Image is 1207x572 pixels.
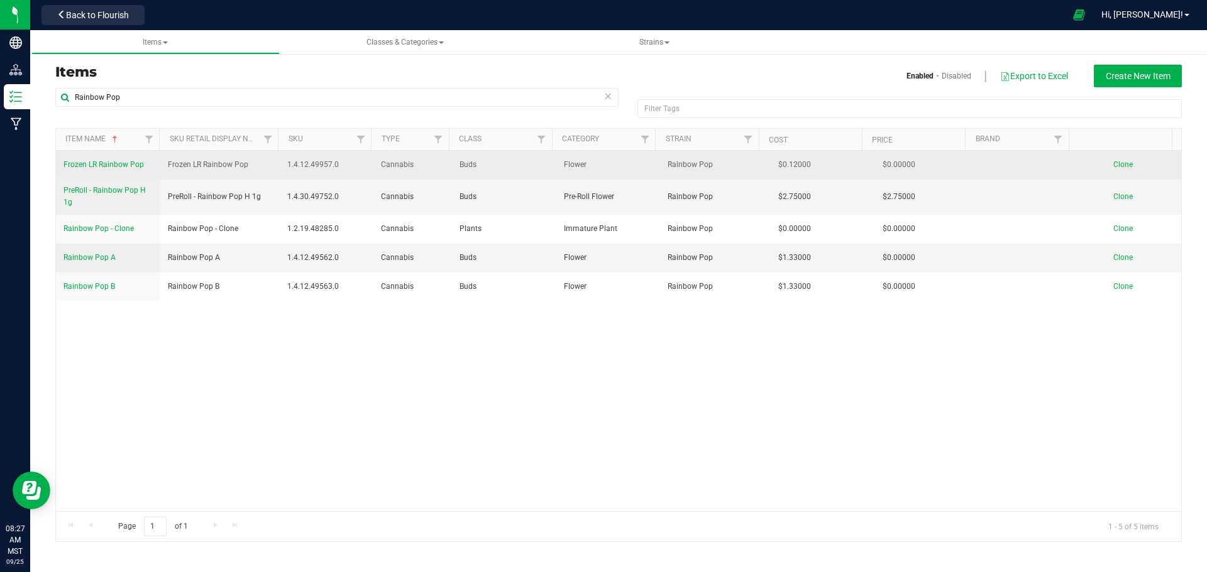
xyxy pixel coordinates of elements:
[1113,282,1145,291] a: Clone
[381,281,444,293] span: Cannabis
[63,281,115,293] a: Rainbow Pop B
[9,63,22,76] inline-svg: Distribution
[460,252,549,264] span: Buds
[168,223,238,235] span: Rainbow Pop - Clone
[562,134,599,143] a: Category
[772,249,817,267] span: $1.33000
[65,134,120,143] a: Item Name
[382,134,400,143] a: Type
[168,191,261,203] span: PreRoll - Rainbow Pop H 1g
[63,252,116,264] a: Rainbow Pop A
[63,185,153,208] a: PreRoll - Rainbow Pop H 1g
[772,188,817,206] span: $2.75000
[666,134,692,143] a: Strain
[1000,65,1069,87] button: Export to Excel
[1098,517,1169,536] span: 1 - 5 of 5 items
[63,253,116,262] span: Rainbow Pop A
[769,136,788,144] a: Cost
[976,134,1000,143] a: Brand
[1113,160,1145,169] a: Clone
[1047,129,1068,150] a: Filter
[772,220,817,238] span: $0.00000
[63,224,134,233] span: Rainbow Pop - Clone
[381,191,444,203] span: Cannabis
[1113,224,1145,233] a: Clone
[170,134,264,143] a: Sku Retail Display Name
[460,223,549,235] span: Plants
[634,129,655,150] a: Filter
[1113,253,1145,262] a: Clone
[1106,71,1171,81] span: Create New Item
[1113,160,1133,169] span: Clone
[381,159,444,171] span: Cannabis
[55,65,609,80] h3: Items
[459,134,482,143] a: Class
[668,159,757,171] span: Rainbow Pop
[872,136,893,144] a: Price
[168,252,220,264] span: Rainbow Pop A
[564,223,653,235] span: Immature Plant
[1113,192,1145,201] a: Clone
[907,70,934,82] a: Enabled
[772,278,817,296] span: $1.33000
[639,38,670,46] span: Strains
[603,88,612,104] span: Clear
[63,160,144,169] span: Frozen LR Rainbow Pop
[289,134,303,143] a: SKU
[9,90,22,103] inline-svg: Inventory
[287,191,366,203] span: 1.4.30.49752.0
[876,156,922,174] span: $0.00000
[1113,192,1133,201] span: Clone
[63,159,144,171] a: Frozen LR Rainbow Pop
[9,117,22,130] inline-svg: Manufacturing
[287,252,366,264] span: 1.4.12.49562.0
[138,129,159,150] a: Filter
[287,159,366,171] span: 1.4.12.49957.0
[876,220,922,238] span: $0.00000
[350,129,371,150] a: Filter
[13,472,50,509] iframe: Resource center
[668,252,757,264] span: Rainbow Pop
[63,186,146,207] span: PreRoll - Rainbow Pop H 1g
[1113,253,1133,262] span: Clone
[143,38,168,46] span: Items
[564,191,653,203] span: Pre-Roll Flower
[668,281,757,293] span: Rainbow Pop
[168,281,219,293] span: Rainbow Pop B
[41,5,145,25] button: Back to Flourish
[1094,65,1182,87] button: Create New Item
[876,188,922,206] span: $2.75000
[668,191,757,203] span: Rainbow Pop
[772,156,817,174] span: $0.12000
[381,223,444,235] span: Cannabis
[531,129,552,150] a: Filter
[6,557,25,566] p: 09/25
[427,129,448,150] a: Filter
[144,517,167,536] input: 1
[1113,224,1133,233] span: Clone
[460,281,549,293] span: Buds
[1113,282,1133,291] span: Clone
[367,38,444,46] span: Classes & Categories
[668,223,757,235] span: Rainbow Pop
[564,159,653,171] span: Flower
[63,223,134,235] a: Rainbow Pop - Clone
[564,252,653,264] span: Flower
[66,10,129,20] span: Back to Flourish
[6,523,25,557] p: 08:27 AM MST
[876,249,922,267] span: $0.00000
[107,517,198,536] span: Page of 1
[460,191,549,203] span: Buds
[381,252,444,264] span: Cannabis
[287,223,366,235] span: 1.2.19.48285.0
[942,70,971,82] a: Disabled
[564,281,653,293] span: Flower
[876,278,922,296] span: $0.00000
[63,282,115,291] span: Rainbow Pop B
[168,159,248,171] span: Frozen LR Rainbow Pop
[1101,9,1183,19] span: Hi, [PERSON_NAME]!
[9,36,22,49] inline-svg: Company
[55,88,619,107] input: Search Item Name, SKU Retail Name, or Part Number
[257,129,278,150] a: Filter
[1065,3,1093,27] span: Open Ecommerce Menu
